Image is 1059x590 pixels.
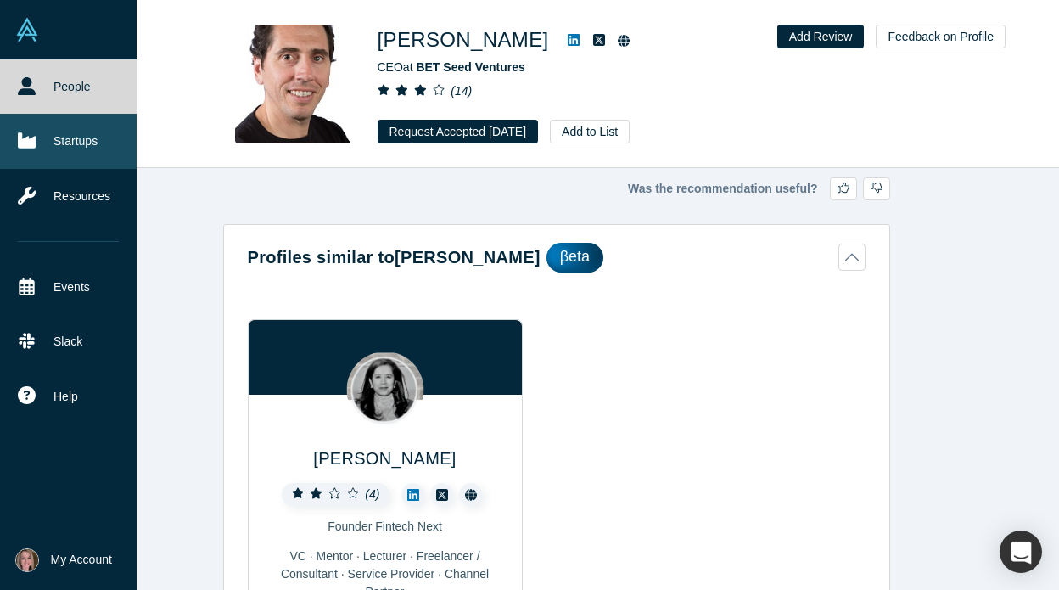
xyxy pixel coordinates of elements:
[378,25,549,55] h1: [PERSON_NAME]
[15,548,39,572] img: Anna Fahey's Account
[248,243,866,273] button: Profiles similar to[PERSON_NAME]βeta
[876,25,1006,48] button: Feedback on Profile
[15,18,39,42] img: Alchemist Vault Logo
[365,487,379,501] i: ( 4 )
[777,25,865,48] button: Add Review
[223,177,890,200] div: Was the recommendation useful?
[328,520,442,533] span: Founder Fintech Next
[550,120,630,143] button: Add to List
[248,244,541,270] h2: Profiles similar to [PERSON_NAME]
[313,449,456,468] a: [PERSON_NAME]
[451,84,472,98] i: ( 14 )
[378,60,525,74] span: CEO at
[546,243,603,273] div: βeta
[15,548,112,572] button: My Account
[235,25,354,143] img: Boris Livshutz's Profile Image
[51,551,112,569] span: My Account
[416,60,524,74] a: BET Seed Ventures
[53,388,78,406] span: Help
[346,351,423,429] img: Sheela Ursal's Profile Image
[378,120,539,143] button: Request Accepted [DATE]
